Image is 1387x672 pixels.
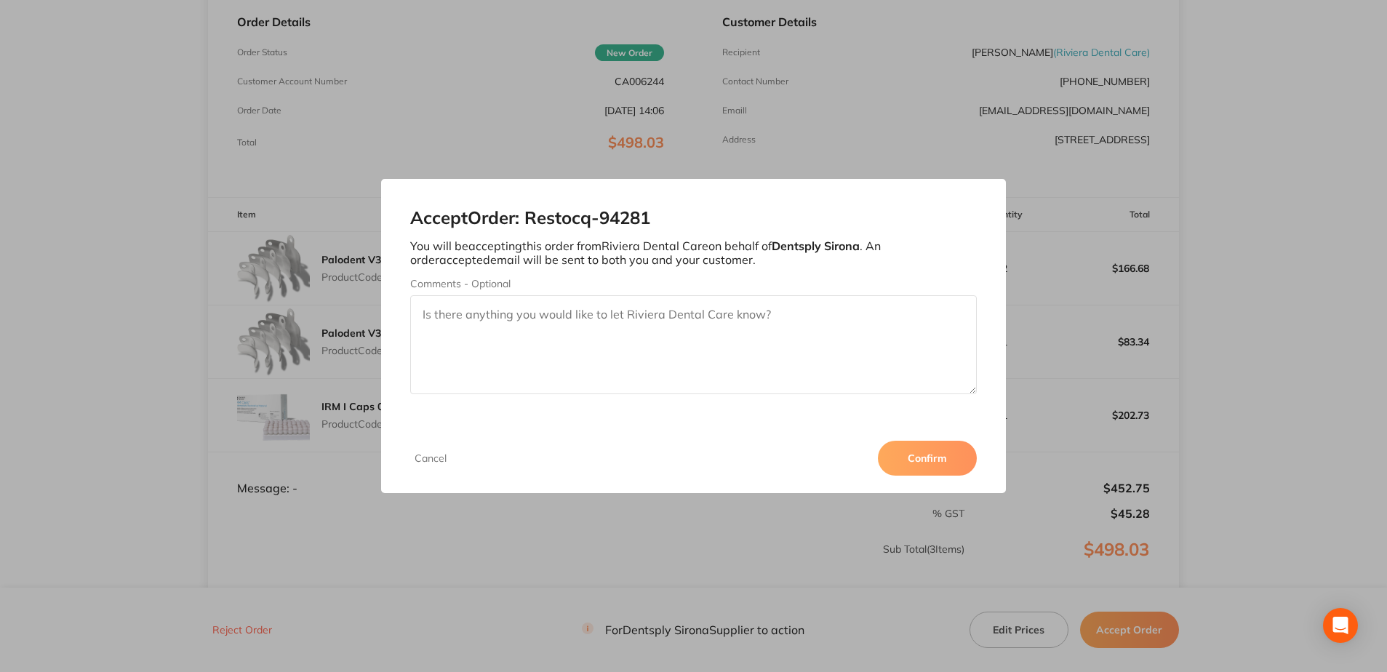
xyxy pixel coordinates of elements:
[410,278,976,289] label: Comments - Optional
[1323,608,1358,643] div: Open Intercom Messenger
[410,239,976,266] p: You will be accepting this order from Riviera Dental Care on behalf of . An order accepted email ...
[878,441,977,476] button: Confirm
[410,452,451,465] button: Cancel
[772,239,860,253] b: Dentsply Sirona
[410,208,976,228] h2: Accept Order: Restocq- 94281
